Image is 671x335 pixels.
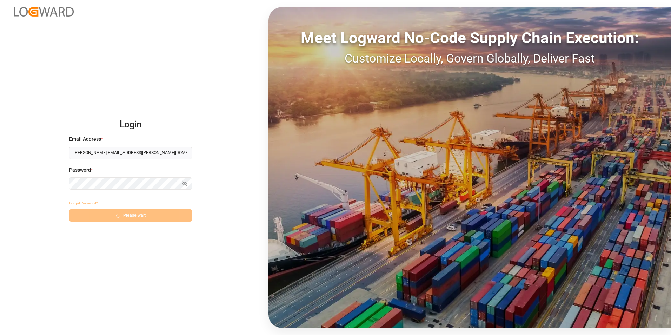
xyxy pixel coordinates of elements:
span: Password [69,166,91,174]
img: Logward_new_orange.png [14,7,74,17]
div: Meet Logward No-Code Supply Chain Execution: [268,26,671,50]
span: Email Address [69,136,101,143]
h2: Login [69,113,192,136]
input: Enter your email [69,147,192,159]
div: Customize Locally, Govern Globally, Deliver Fast [268,50,671,67]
